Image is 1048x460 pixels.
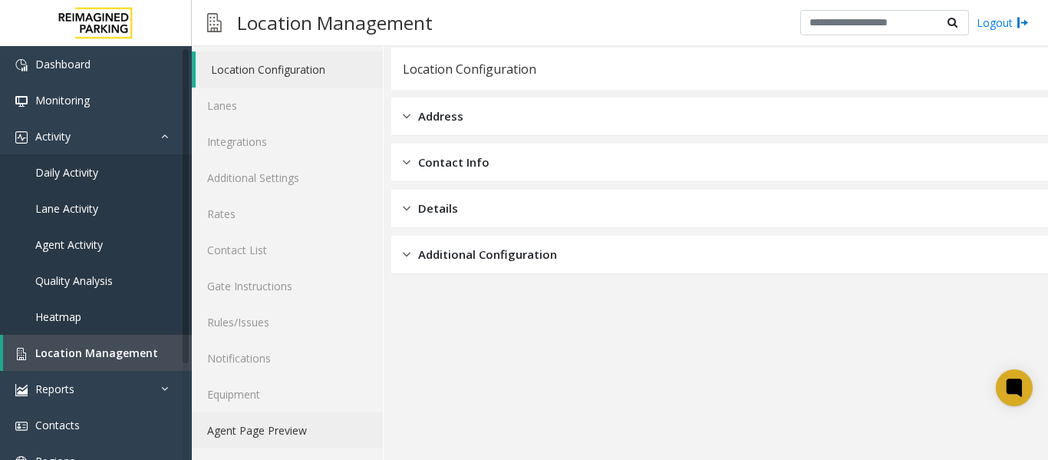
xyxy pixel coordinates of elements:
span: Quality Analysis [35,273,113,288]
span: Reports [35,382,74,396]
a: Agent Page Preview [192,412,383,448]
span: Additional Configuration [418,246,557,263]
img: 'icon' [15,384,28,396]
img: 'icon' [15,348,28,360]
img: closed [403,108,410,125]
span: Details [418,200,458,217]
span: Contacts [35,418,80,432]
span: Agent Activity [35,237,103,252]
span: Heatmap [35,309,81,324]
img: closed [403,154,410,171]
img: 'icon' [15,420,28,432]
span: Contact Info [418,154,489,171]
a: Integrations [192,124,383,160]
img: 'icon' [15,131,28,144]
a: Notifications [192,340,383,376]
a: Contact List [192,232,383,268]
img: closed [403,246,410,263]
span: Location Management [35,346,158,360]
a: Gate Instructions [192,268,383,304]
h3: Location Management [229,4,440,41]
img: closed [403,200,410,217]
span: Daily Activity [35,165,98,180]
span: Dashboard [35,57,91,71]
a: Location Management [3,335,192,371]
img: logout [1017,15,1029,31]
a: Lanes [192,88,383,124]
img: pageIcon [207,4,222,41]
div: Location Configuration [403,59,536,79]
span: Address [418,108,463,125]
a: Logout [977,15,1029,31]
span: Lane Activity [35,201,98,216]
img: 'icon' [15,95,28,108]
span: Activity [35,129,71,144]
a: Location Configuration [196,51,383,88]
a: Additional Settings [192,160,383,196]
a: Rates [192,196,383,232]
a: Equipment [192,376,383,412]
span: Monitoring [35,93,90,108]
a: Rules/Issues [192,304,383,340]
img: 'icon' [15,59,28,71]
